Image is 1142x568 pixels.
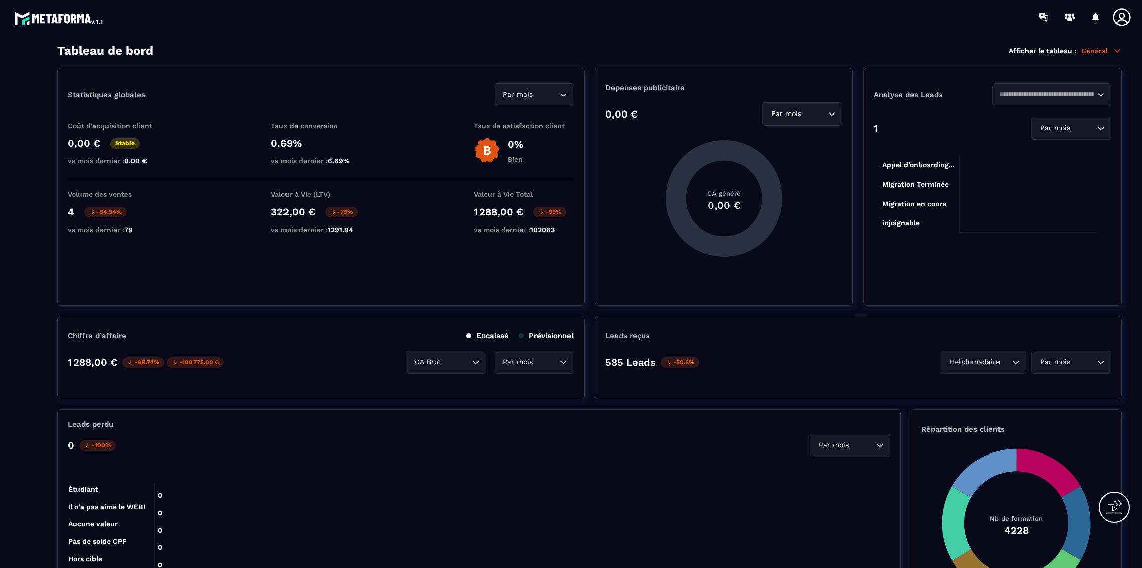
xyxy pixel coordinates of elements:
[84,207,127,217] p: -94.94%
[874,122,878,134] p: 1
[271,157,371,165] p: vs mois dernier :
[68,555,102,563] tspan: Hors cible
[1031,117,1111,140] div: Search for option
[328,225,353,234] span: 1291.94
[14,9,104,27] img: logo
[494,83,574,106] div: Search for option
[874,90,992,99] p: Analyse des Leads
[122,357,164,368] p: -98.74%
[1081,46,1122,55] p: Général
[474,122,574,130] p: Taux de satisfaction client
[68,122,168,130] p: Coût d'acquisition client
[271,137,371,149] p: 0.69%
[110,138,140,149] p: Stable
[947,357,1002,368] span: Hebdomadaire
[68,503,145,511] tspan: Il n'a pas aimé le WEBI
[605,356,656,368] p: 585 Leads
[68,190,168,198] p: Volume des ventes
[803,108,826,120] input: Search for option
[474,225,574,234] p: vs mois dernier :
[882,200,946,208] tspan: Migration en cours
[941,351,1026,374] div: Search for option
[769,108,803,120] span: Par mois
[167,357,224,368] p: -100 775,00 €
[882,219,920,228] tspan: injoignable
[68,206,74,218] p: 4
[124,157,147,165] span: 0,00 €
[474,206,523,218] p: 1 288,00 €
[1072,357,1095,368] input: Search for option
[851,440,874,451] input: Search for option
[68,485,98,493] tspan: Étudiant
[605,83,842,92] p: Dépenses publicitaire
[444,357,470,368] input: Search for option
[412,357,444,368] span: CA Brut
[68,420,113,429] p: Leads perdu
[271,206,315,218] p: 322,00 €
[605,108,638,120] p: 0,00 €
[325,207,358,217] p: -75%
[68,439,74,451] p: 0
[762,102,842,126] div: Search for option
[474,190,574,198] p: Valeur à Vie Total
[68,157,168,165] p: vs mois dernier :
[508,155,523,163] p: Bien
[1009,47,1076,55] p: Afficher le tableau :
[661,357,699,368] p: -50.6%
[535,357,557,368] input: Search for option
[1038,357,1072,368] span: Par mois
[992,83,1111,106] div: Search for option
[810,434,890,457] div: Search for option
[500,89,535,100] span: Par mois
[124,225,133,234] span: 79
[882,161,955,169] tspan: Appel d’onboarding...
[68,90,146,99] p: Statistiques globales
[406,351,486,374] div: Search for option
[1031,351,1111,374] div: Search for option
[816,440,851,451] span: Par mois
[535,89,557,100] input: Search for option
[533,207,566,217] p: -99%
[57,44,153,58] h3: Tableau de bord
[519,331,574,340] p: Prévisionnel
[79,440,116,451] p: -100%
[530,225,555,234] span: 102063
[999,89,1095,100] input: Search for option
[68,356,117,368] p: 1 288,00 €
[1002,357,1010,368] input: Search for option
[271,122,371,130] p: Taux de conversion
[68,331,126,340] p: Chiffre d’affaire
[68,137,100,149] p: 0,00 €
[882,180,949,189] tspan: Migration Terminée
[271,190,371,198] p: Valeur à Vie (LTV)
[1038,123,1072,134] span: Par mois
[921,425,1111,434] p: Répartition des clients
[508,138,523,150] p: 0%
[271,225,371,234] p: vs mois dernier :
[605,331,650,340] p: Leads reçus
[500,357,535,368] span: Par mois
[328,157,350,165] span: 6.69%
[474,137,500,164] img: b-badge-o.b3b20ee6.svg
[68,537,127,545] tspan: Pas de solde CPF
[466,331,509,340] p: Encaissé
[1072,123,1095,134] input: Search for option
[494,351,574,374] div: Search for option
[68,520,118,528] tspan: Aucune valeur
[68,225,168,234] p: vs mois dernier :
